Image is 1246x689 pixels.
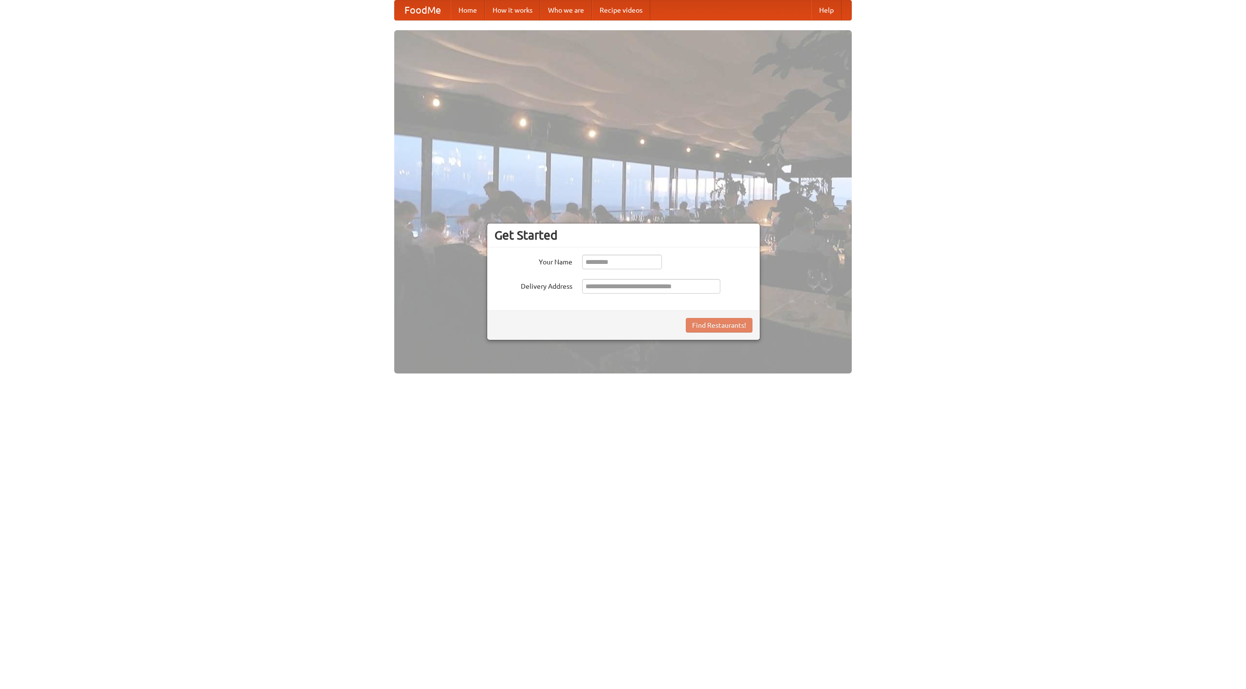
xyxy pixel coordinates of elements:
a: How it works [485,0,540,20]
h3: Get Started [495,228,752,242]
a: FoodMe [395,0,451,20]
button: Find Restaurants! [686,318,752,333]
a: Recipe videos [592,0,650,20]
a: Help [811,0,842,20]
label: Delivery Address [495,279,572,291]
label: Your Name [495,255,572,267]
a: Who we are [540,0,592,20]
a: Home [451,0,485,20]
